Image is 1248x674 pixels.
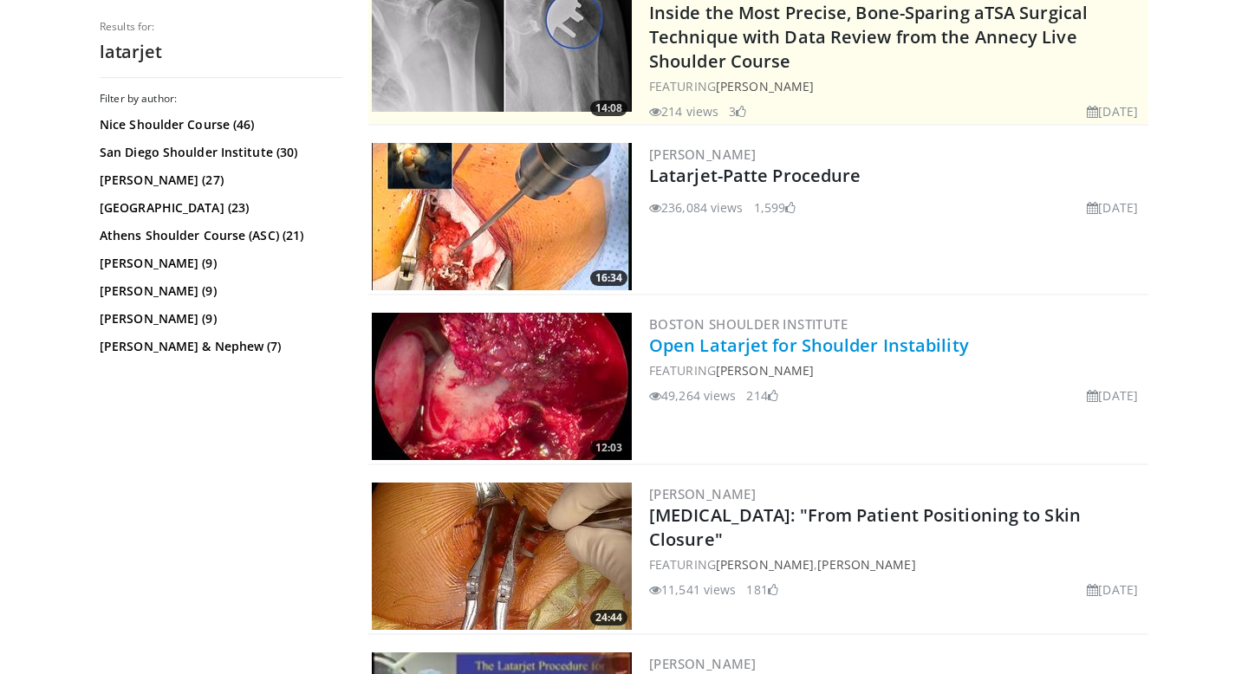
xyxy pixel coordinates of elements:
[100,310,338,327] a: [PERSON_NAME] (9)
[1087,102,1138,120] li: [DATE]
[746,386,777,405] li: 214
[649,102,718,120] li: 214 views
[716,78,814,94] a: [PERSON_NAME]
[649,555,1145,574] div: FEATURING ,
[649,146,756,163] a: [PERSON_NAME]
[100,282,338,300] a: [PERSON_NAME] (9)
[1087,580,1138,599] li: [DATE]
[649,485,756,502] a: [PERSON_NAME]
[100,172,338,189] a: [PERSON_NAME] (27)
[649,655,756,672] a: [PERSON_NAME]
[372,313,632,460] a: 12:03
[649,334,969,357] a: Open Latarjet for Shoulder Instability
[649,580,736,599] li: 11,541 views
[649,386,736,405] li: 49,264 views
[649,198,743,217] li: 236,084 views
[1087,198,1138,217] li: [DATE]
[100,92,342,106] h3: Filter by author:
[649,503,1081,551] a: [MEDICAL_DATA]: "From Patient Positioning to Skin Closure"
[729,102,746,120] li: 3
[100,144,338,161] a: San Diego Shoulder Institute (30)
[649,77,1145,95] div: FEATURING
[100,227,338,244] a: Athens Shoulder Course (ASC) (21)
[372,483,632,630] a: 24:44
[100,41,342,63] h2: latarjet
[100,116,338,133] a: Nice Shoulder Course (46)
[746,580,777,599] li: 181
[100,20,342,34] p: Results for:
[372,143,632,290] a: 16:34
[817,556,915,573] a: [PERSON_NAME]
[649,361,1145,379] div: FEATURING
[372,483,632,630] img: 9b59253b-c980-413a-b5a5-398db1893eb0.300x170_q85_crop-smart_upscale.jpg
[100,199,338,217] a: [GEOGRAPHIC_DATA] (23)
[372,143,632,290] img: 617583_3.png.300x170_q85_crop-smart_upscale.jpg
[590,270,627,286] span: 16:34
[590,440,627,456] span: 12:03
[754,198,796,217] li: 1,599
[716,362,814,379] a: [PERSON_NAME]
[590,610,627,625] span: 24:44
[716,556,814,573] a: [PERSON_NAME]
[100,255,338,272] a: [PERSON_NAME] (9)
[1087,386,1138,405] li: [DATE]
[649,164,861,187] a: Latarjet-Patte Procedure
[590,100,627,116] span: 14:08
[649,315,848,333] a: Boston Shoulder Institute
[100,338,338,355] a: [PERSON_NAME] & Nephew (7)
[372,313,632,460] img: 944938_3.png.300x170_q85_crop-smart_upscale.jpg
